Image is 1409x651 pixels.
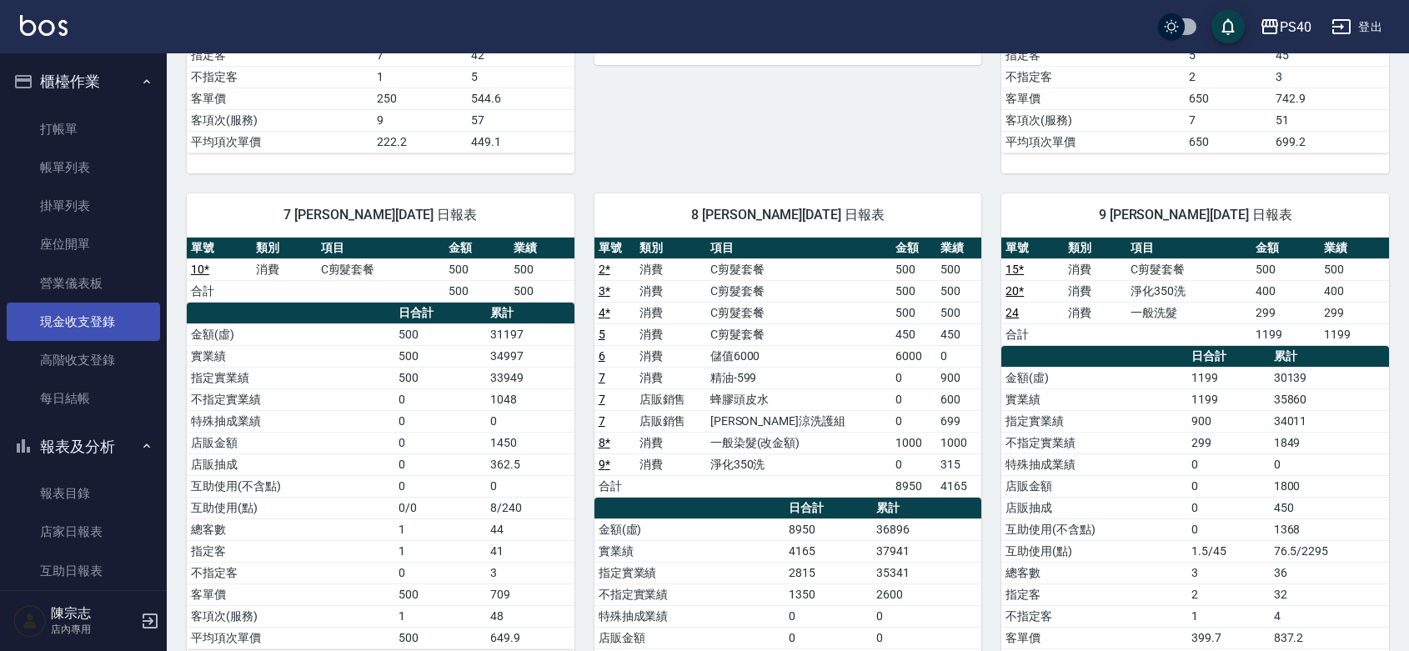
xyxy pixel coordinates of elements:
[7,110,160,148] a: 打帳單
[1270,518,1389,540] td: 1368
[187,410,394,432] td: 特殊抽成業績
[187,453,394,475] td: 店販抽成
[444,258,509,280] td: 500
[599,414,605,428] a: 7
[1126,280,1251,302] td: 淨化350洗
[785,627,871,648] td: 0
[187,345,394,367] td: 實業績
[706,323,892,345] td: C剪髮套餐
[509,258,574,280] td: 500
[187,44,373,66] td: 指定客
[1021,207,1369,223] span: 9 [PERSON_NAME][DATE] 日報表
[785,583,871,605] td: 1350
[1005,306,1019,319] a: 24
[394,540,486,562] td: 1
[1064,280,1126,302] td: 消費
[1126,238,1251,259] th: 項目
[394,410,486,432] td: 0
[635,280,706,302] td: 消費
[1001,66,1185,88] td: 不指定客
[486,583,574,605] td: 709
[1320,238,1389,259] th: 業績
[207,207,554,223] span: 7 [PERSON_NAME][DATE] 日報表
[373,109,467,131] td: 9
[7,60,160,103] button: 櫃檯作業
[1064,258,1126,280] td: 消費
[7,225,160,263] a: 座位開單
[51,622,136,637] p: 店內專用
[635,345,706,367] td: 消費
[1270,627,1389,648] td: 837.2
[1187,497,1269,518] td: 0
[936,302,981,323] td: 500
[1270,497,1389,518] td: 450
[394,345,486,367] td: 500
[1320,323,1389,345] td: 1199
[187,88,373,109] td: 客單價
[486,518,574,540] td: 44
[486,453,574,475] td: 362.5
[373,88,467,109] td: 250
[785,540,871,562] td: 4165
[7,148,160,187] a: 帳單列表
[7,341,160,379] a: 高階收支登錄
[635,432,706,453] td: 消費
[187,109,373,131] td: 客項次(服務)
[7,379,160,418] a: 每日結帳
[394,583,486,605] td: 500
[936,453,981,475] td: 315
[891,258,936,280] td: 500
[467,131,574,153] td: 449.1
[467,66,574,88] td: 5
[1251,258,1321,280] td: 500
[1001,605,1187,627] td: 不指定客
[872,540,982,562] td: 37941
[394,323,486,345] td: 500
[1185,88,1271,109] td: 650
[1001,540,1187,562] td: 互助使用(點)
[1320,280,1389,302] td: 400
[891,280,936,302] td: 500
[394,605,486,627] td: 1
[187,388,394,410] td: 不指定實業績
[599,371,605,384] a: 7
[1001,131,1185,153] td: 平均項次單價
[187,323,394,345] td: 金額(虛)
[635,323,706,345] td: 消費
[1320,302,1389,323] td: 299
[51,605,136,622] h5: 陳宗志
[706,258,892,280] td: C剪髮套餐
[509,238,574,259] th: 業績
[1001,88,1185,109] td: 客單價
[594,583,785,605] td: 不指定實業績
[594,238,635,259] th: 單號
[1270,540,1389,562] td: 76.5/2295
[1270,562,1389,583] td: 36
[706,302,892,323] td: C剪髮套餐
[394,562,486,583] td: 0
[594,238,982,498] table: a dense table
[1280,17,1311,38] div: PS40
[1001,238,1389,346] table: a dense table
[891,432,936,453] td: 1000
[594,518,785,540] td: 金額(虛)
[1001,432,1187,453] td: 不指定實業績
[7,552,160,590] a: 互助日報表
[187,627,394,648] td: 平均項次單價
[785,518,871,540] td: 8950
[444,280,509,302] td: 500
[936,410,981,432] td: 699
[1271,88,1389,109] td: 742.9
[373,66,467,88] td: 1
[891,302,936,323] td: 500
[486,323,574,345] td: 31197
[635,367,706,388] td: 消費
[1187,562,1269,583] td: 3
[187,131,373,153] td: 平均項次單價
[1270,583,1389,605] td: 32
[891,388,936,410] td: 0
[486,345,574,367] td: 34997
[187,238,252,259] th: 單號
[785,498,871,519] th: 日合計
[1001,388,1187,410] td: 實業績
